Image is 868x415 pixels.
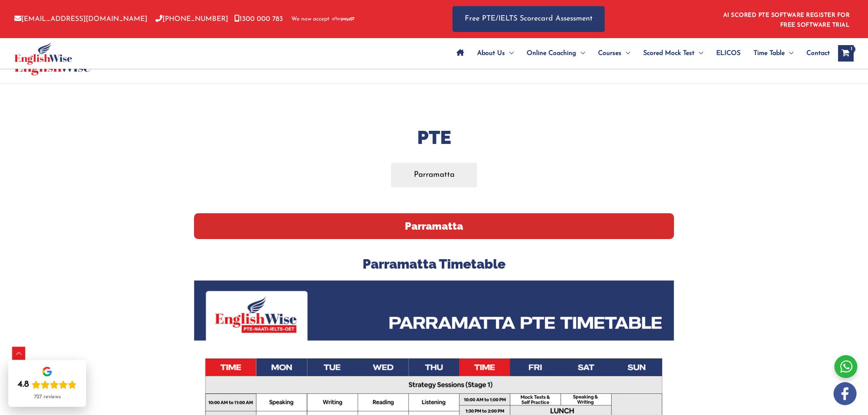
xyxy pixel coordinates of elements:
[806,39,830,68] span: Contact
[452,6,605,32] a: Free PTE/IELTS Scorecard Assessment
[643,39,694,68] span: Scored Mock Test
[637,39,710,68] a: Scored Mock TestMenu Toggle
[450,39,830,68] nav: Site Navigation: Main Menu
[155,16,228,23] a: [PHONE_NUMBER]
[834,382,857,405] img: white-facebook.png
[754,39,785,68] span: Time Table
[785,39,793,68] span: Menu Toggle
[747,39,800,68] a: Time TableMenu Toggle
[471,39,520,68] a: About UsMenu Toggle
[194,255,674,273] h3: Parramatta Timetable
[194,213,674,239] h2: Parramatta
[18,379,77,390] div: Rating: 4.8 out of 5
[723,12,850,28] a: AI SCORED PTE SOFTWARE REGISTER FOR FREE SOFTWARE TRIAL
[710,39,747,68] a: ELICOS
[838,45,854,62] a: View Shopping Cart, 1 items
[718,6,854,32] aside: Header Widget 1
[14,42,72,65] img: cropped-ew-logo
[477,39,505,68] span: About Us
[520,39,592,68] a: Online CoachingMenu Toggle
[621,39,630,68] span: Menu Toggle
[332,17,354,21] img: Afterpay-Logo
[598,39,621,68] span: Courses
[18,379,29,390] div: 4.8
[194,125,674,150] h1: PTE
[234,16,283,23] a: 1300 000 783
[14,16,147,23] a: [EMAIL_ADDRESS][DOMAIN_NAME]
[800,39,830,68] a: Contact
[694,39,703,68] span: Menu Toggle
[527,39,576,68] span: Online Coaching
[291,15,329,23] span: We now accept
[716,39,740,68] span: ELICOS
[592,39,637,68] a: CoursesMenu Toggle
[391,163,477,187] a: Parramatta
[505,39,514,68] span: Menu Toggle
[34,394,61,400] div: 727 reviews
[576,39,585,68] span: Menu Toggle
